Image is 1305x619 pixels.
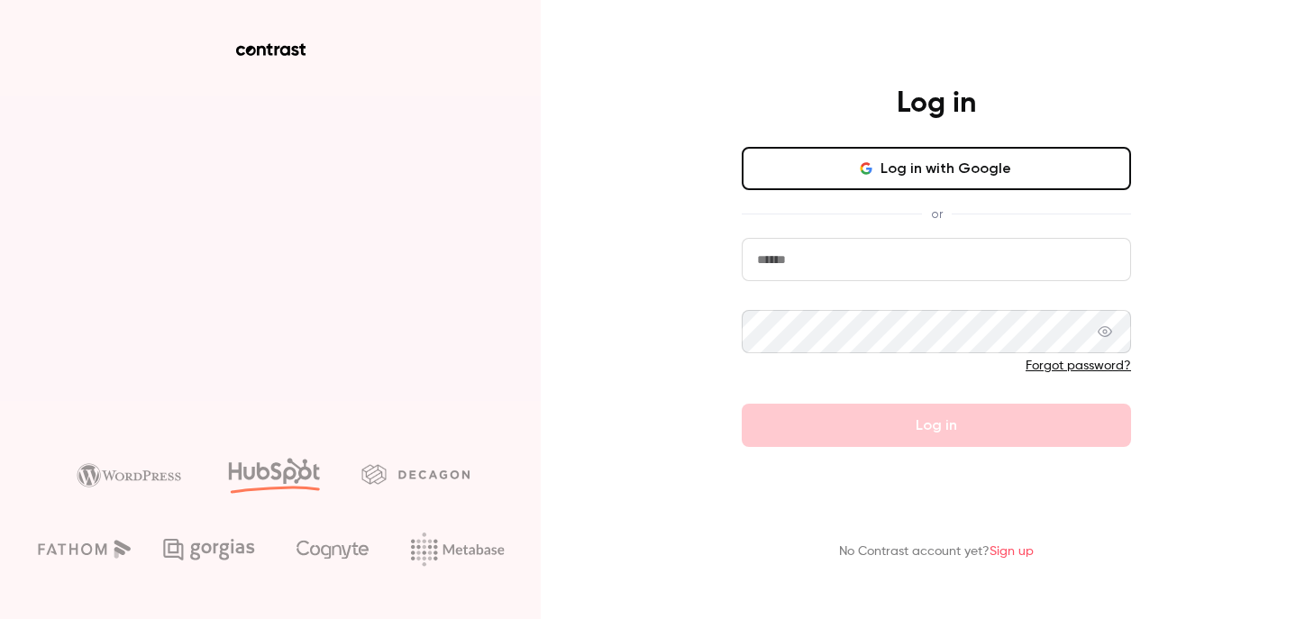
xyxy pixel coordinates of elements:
a: Forgot password? [1026,360,1131,372]
span: or [922,205,952,223]
img: decagon [361,464,470,484]
h4: Log in [897,86,976,122]
a: Sign up [990,545,1034,558]
button: Log in with Google [742,147,1131,190]
p: No Contrast account yet? [839,542,1034,561]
